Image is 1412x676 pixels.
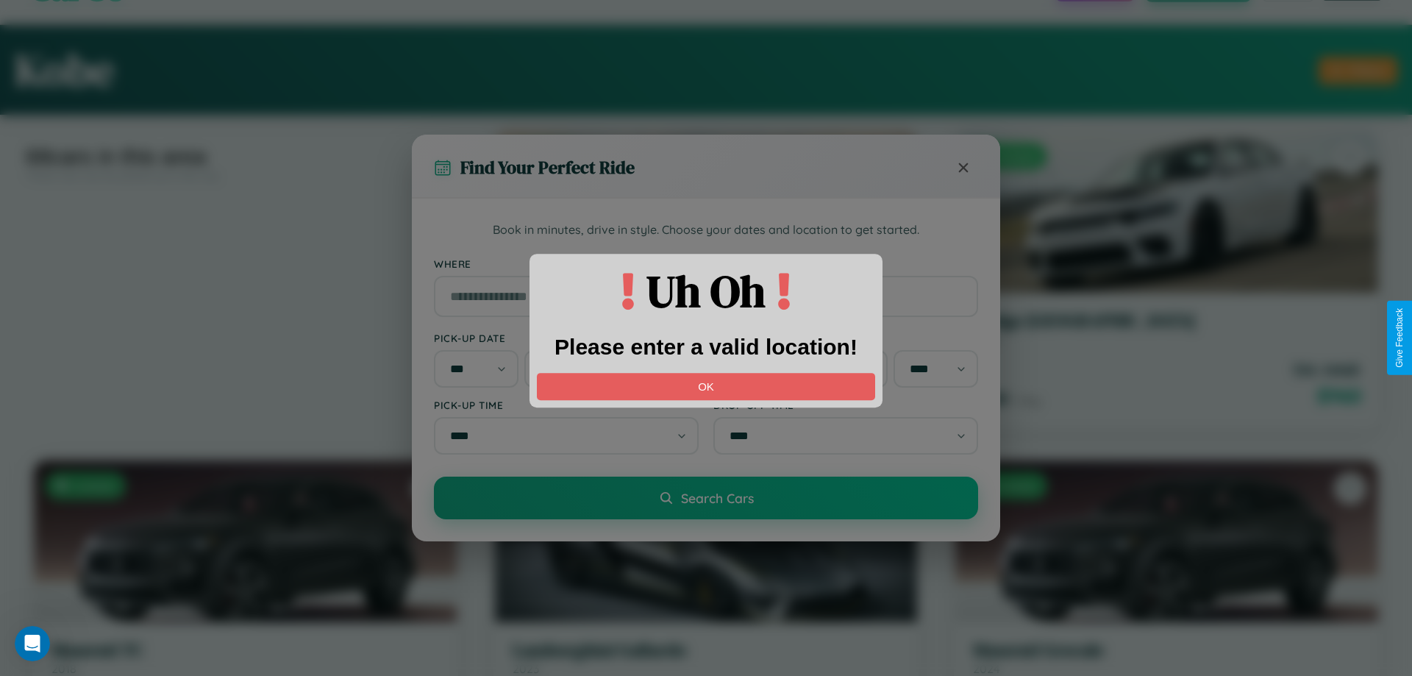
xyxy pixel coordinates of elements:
[713,332,978,344] label: Drop-off Date
[434,399,699,411] label: Pick-up Time
[681,490,754,506] span: Search Cars
[434,257,978,270] label: Where
[713,399,978,411] label: Drop-off Time
[434,221,978,240] p: Book in minutes, drive in style. Choose your dates and location to get started.
[434,332,699,344] label: Pick-up Date
[460,155,635,179] h3: Find Your Perfect Ride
